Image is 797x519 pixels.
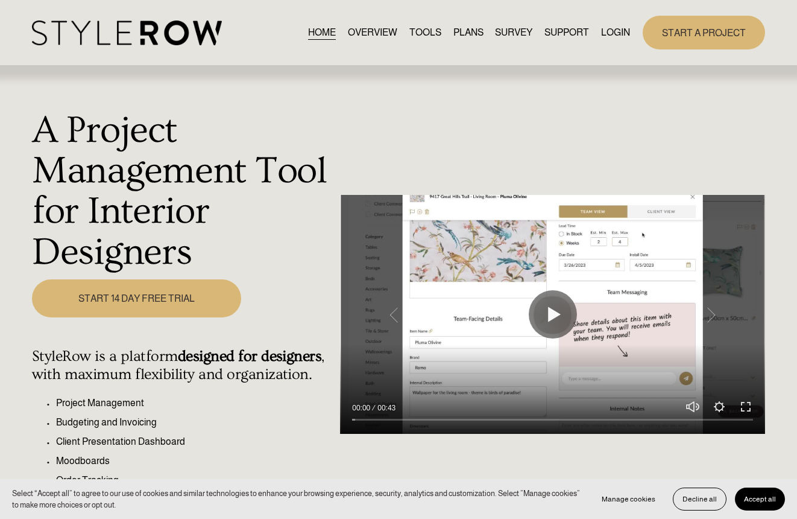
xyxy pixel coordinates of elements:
a: folder dropdown [544,25,589,41]
p: Budgeting and Invoicing [56,415,333,430]
button: Decline all [673,488,726,511]
p: Order Tracking [56,473,333,488]
button: Accept all [735,488,785,511]
p: Project Management [56,396,333,410]
a: START 14 DAY FREE TRIAL [32,279,241,317]
h1: A Project Management Tool for Interior Designers [32,110,333,273]
a: HOME [308,25,336,41]
a: TOOLS [409,25,441,41]
a: OVERVIEW [348,25,397,41]
div: Duration [373,402,398,414]
a: SURVEY [495,25,532,41]
p: Client Presentation Dashboard [56,435,333,449]
strong: designed for designers [178,348,322,365]
button: Play [529,290,577,339]
img: StyleRow [32,21,222,45]
div: Current time [352,402,373,414]
button: Manage cookies [593,488,664,511]
a: START A PROJECT [643,16,765,49]
p: Select “Accept all” to agree to our use of cookies and similar technologies to enhance your brows... [12,488,581,511]
input: Seek [352,416,753,424]
span: Manage cookies [602,495,655,503]
span: SUPPORT [544,25,589,40]
a: PLANS [453,25,484,41]
a: LOGIN [601,25,630,41]
p: Moodboards [56,454,333,468]
h4: StyleRow is a platform , with maximum flexibility and organization. [32,348,333,384]
span: Accept all [744,495,776,503]
span: Decline all [682,495,717,503]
